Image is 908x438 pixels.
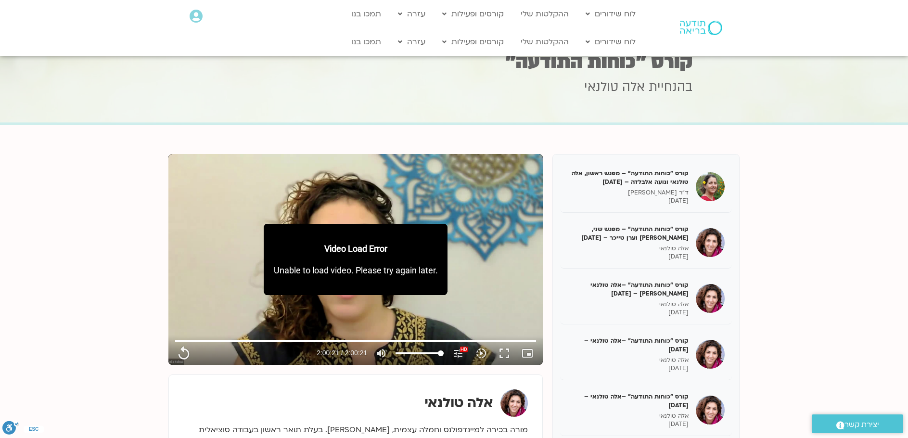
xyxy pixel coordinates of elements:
p: [DATE] [567,364,689,373]
p: [DATE] [567,309,689,317]
a: יצירת קשר [812,414,903,433]
p: אלה טולנאי [567,300,689,309]
h5: קורס "כוחות התודעה" –אלה טולנאי [PERSON_NAME] – [DATE] [567,281,689,298]
a: תמכו בנו [346,5,386,23]
a: לוח שידורים [581,33,640,51]
a: עזרה [393,33,430,51]
p: [DATE] [567,253,689,261]
a: ההקלטות שלי [516,5,574,23]
img: קורס "כוחות התודעה" – מפגש שני, אלה טולנאי וערן טייכר – 20/05/25 [696,228,725,257]
p: [DATE] [567,420,689,428]
p: [DATE] [567,197,689,205]
a: ההקלטות שלי [516,33,574,51]
img: תודעה בריאה [680,21,722,35]
h5: קורס "כוחות התודעה" –אלה טולנאי – [DATE] [567,392,689,410]
span: יצירת קשר [844,418,879,431]
p: אלה טולנאי [567,356,689,364]
h5: קורס "כוחות התודעה" –אלה טולנאי – [DATE] [567,336,689,354]
h5: קורס "כוחות התודעה" – מפגש ראשון, אלה טולנאי ונועה אלבלדה – [DATE] [567,169,689,186]
a: תמכו בנו [346,33,386,51]
h1: קורס "כוחות התודעה" [216,52,692,71]
img: קורס "כוחות התודעה" –אלה טולנאי – 17/06/25 [696,396,725,425]
img: קורס "כוחות התודעה" –אלה טולנאי – 03/06/25 [696,340,725,369]
p: אלה טולנאי [567,245,689,253]
strong: אלה טולנאי [424,394,493,412]
a: לוח שידורים [581,5,640,23]
a: קורסים ופעילות [437,33,509,51]
p: אלה טולנאי [567,412,689,420]
a: קורסים ופעילות [437,5,509,23]
img: קורס "כוחות התודעה" –אלה טולנאי ומירה רגב – 27/05/25 [696,284,725,313]
span: בהנחיית [649,78,692,96]
p: ד"ר [PERSON_NAME] [567,189,689,197]
h5: קורס "כוחות התודעה" – מפגש שני, [PERSON_NAME] וערן טייכר – [DATE] [567,225,689,242]
img: קורס "כוחות התודעה" – מפגש ראשון, אלה טולנאי ונועה אלבלדה – 13/05/25 [696,172,725,201]
a: עזרה [393,5,430,23]
img: אלה טולנאי [500,389,528,417]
